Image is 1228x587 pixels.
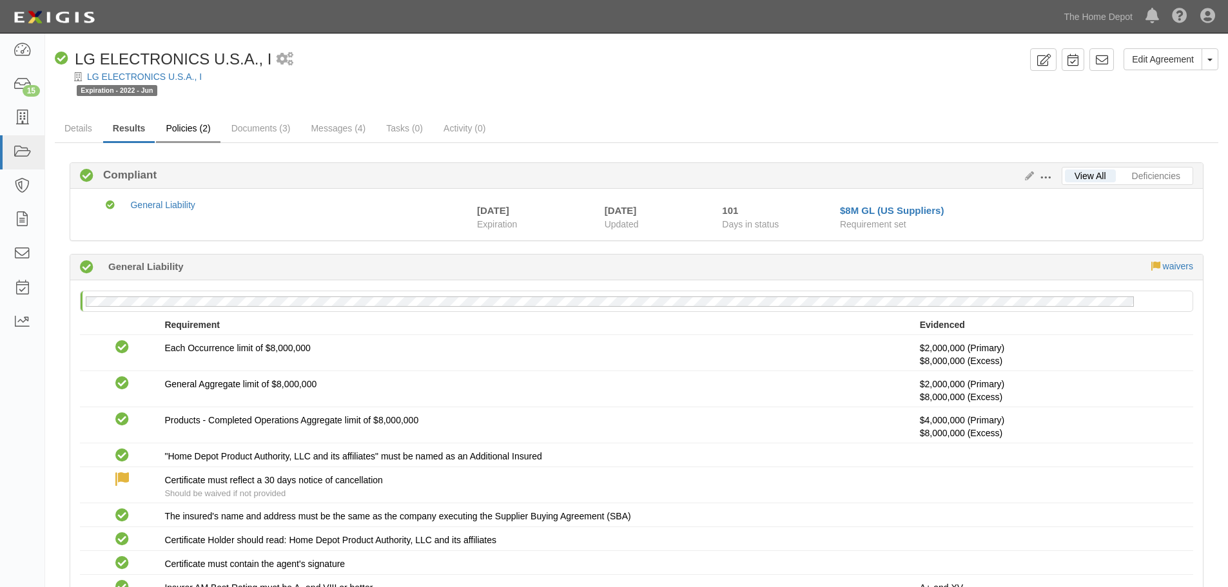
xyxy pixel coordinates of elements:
[10,6,99,29] img: logo-5460c22ac91f19d4615b14bd174203de0afe785f0fc80cf4dbbc73dc1793850b.png
[115,533,129,546] i: Compliant
[920,356,1002,366] span: Policy #20253628471 Insurer: KB Insurance Co., Ltd.
[23,85,40,97] div: 15
[840,205,944,216] a: $8M GL (US Suppliers)
[164,475,383,485] span: Certificate must reflect a 30 days notice of cancellation
[115,509,129,523] i: Compliant
[164,451,541,461] span: "Home Depot Product Authority, LLC and its affiliates" must be named as an Additional Insured
[920,378,1184,403] p: $2,000,000 (Primary)
[277,53,293,66] i: 1 scheduled workflow
[920,414,1184,439] p: $4,000,000 (Primary)
[477,204,509,217] div: [DATE]
[376,115,433,141] a: Tasks (0)
[1065,169,1116,182] a: View All
[115,377,129,390] i: Compliant
[164,379,317,389] span: General Aggregate limit of $8,000,000
[840,219,906,229] span: Requirement set
[605,204,703,217] div: [DATE]
[920,342,1184,367] p: $2,000,000 (Primary)
[108,260,184,273] b: General Liability
[115,473,129,487] label: Waived: waived per client.
[1163,261,1193,271] a: waivers
[115,449,129,463] i: Compliant
[55,115,102,141] a: Details
[920,320,965,330] strong: Evidenced
[1124,48,1202,70] a: Edit Agreement
[722,219,779,229] span: Days in status
[920,428,1002,438] span: Policy #20253628471 Insurer: KB Insurance Co., Ltd.
[93,168,157,183] b: Compliant
[1057,4,1139,30] a: The Home Depot
[477,218,595,231] span: Expiration
[55,48,271,70] div: LG ELECTRONICS U.S.A., I
[1020,171,1034,181] a: Edit Results
[115,557,129,570] i: Compliant
[1172,9,1187,24] i: Help Center - Complianz
[55,52,68,66] i: Compliant
[301,115,375,141] a: Messages (4)
[722,204,830,217] div: Since 06/09/2025
[164,559,345,569] span: Certificate must contain the agent's signature
[434,115,495,141] a: Activity (0)
[164,535,496,545] span: Certificate Holder should read: Home Depot Product Authority, LLC and its affiliates
[222,115,300,141] a: Documents (3)
[164,343,310,353] span: Each Occurrence limit of $8,000,000
[80,169,93,183] i: Compliant
[605,219,639,229] span: Updated
[164,320,220,330] strong: Requirement
[920,392,1002,402] span: Policy #20253628471 Insurer: KB Insurance Co., Ltd.
[1122,169,1190,182] a: Deficiencies
[103,115,155,143] a: Results
[77,85,157,96] span: Expiration - 2022 - Jun
[75,50,271,68] span: LG ELECTRONICS U.S.A., I
[156,115,220,143] a: Policies (2)
[87,72,202,82] a: LG ELECTRONICS U.S.A., I
[106,201,115,210] i: Compliant
[164,488,286,498] span: Should be waived if not provided
[130,200,195,210] a: General Liability
[164,415,418,425] span: Products - Completed Operations Aggregate limit of $8,000,000
[80,261,93,274] i: Compliant 101 days (since 06/09/2025)
[115,413,129,427] i: Compliant
[164,511,630,521] span: The insured's name and address must be the same as the company executing the Supplier Buying Agre...
[115,341,129,354] i: Compliant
